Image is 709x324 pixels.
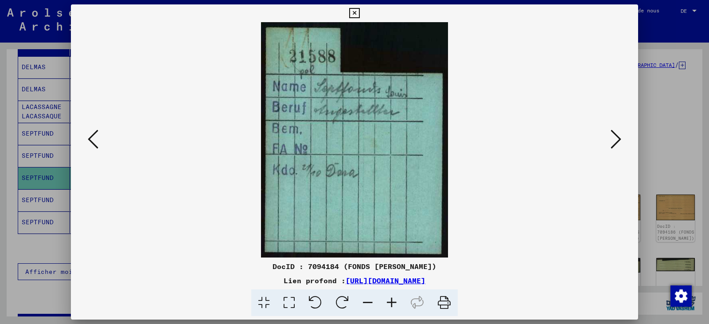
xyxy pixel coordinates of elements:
img: Modifier le consentement [670,285,692,307]
font: DocID : 7094184 (FONDS [PERSON_NAME]) [273,262,436,271]
font: Lien profond : [284,276,346,285]
a: [URL][DOMAIN_NAME] [346,276,425,285]
img: 001.jpg [101,22,608,258]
